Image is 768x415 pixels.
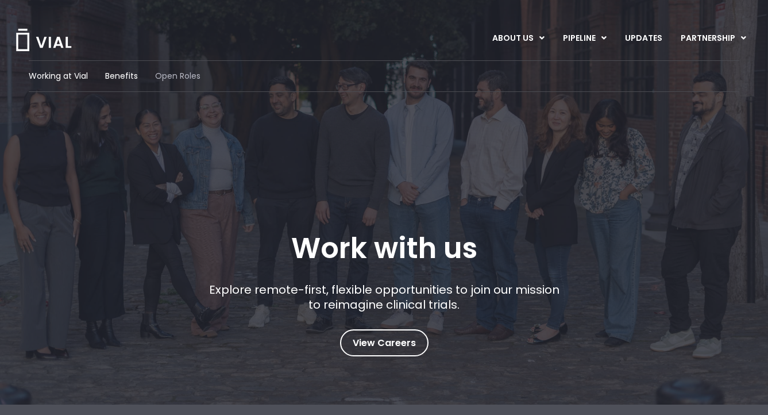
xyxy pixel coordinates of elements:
[204,282,564,312] p: Explore remote-first, flexible opportunities to join our mission to reimagine clinical trials.
[29,70,88,82] a: Working at Vial
[105,70,138,82] a: Benefits
[340,329,429,356] a: View Careers
[671,29,755,48] a: PARTNERSHIPMenu Toggle
[353,336,416,351] span: View Careers
[554,29,615,48] a: PIPELINEMenu Toggle
[155,70,200,82] a: Open Roles
[291,232,477,265] h1: Work with us
[483,29,553,48] a: ABOUT USMenu Toggle
[15,29,72,51] img: Vial Logo
[616,29,671,48] a: UPDATES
